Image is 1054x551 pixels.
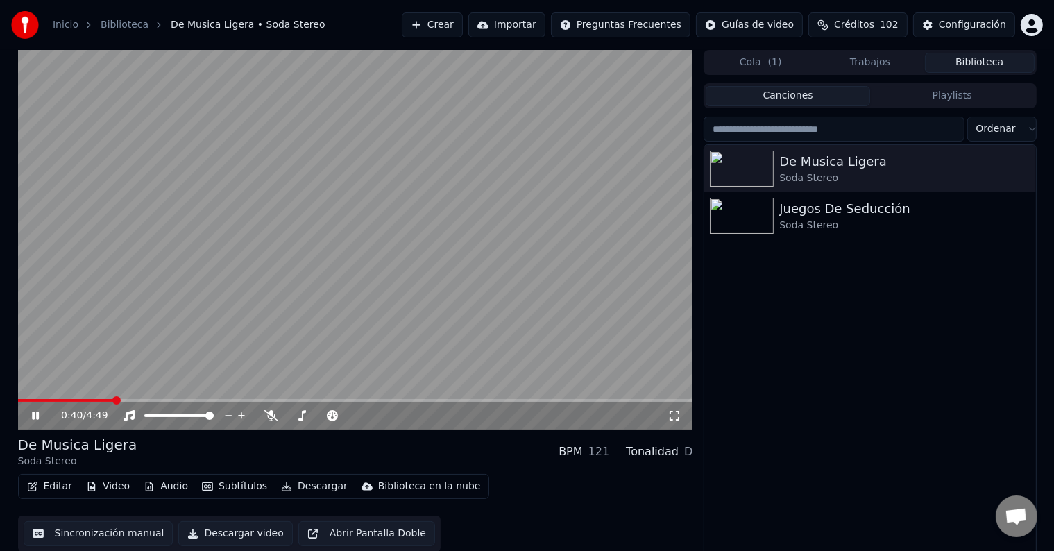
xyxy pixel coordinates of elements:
span: De Musica Ligera • Soda Stereo [171,18,325,32]
div: Biblioteca en la nube [378,480,481,493]
a: Inicio [53,18,78,32]
button: Crear [402,12,463,37]
button: Descargar [275,477,353,496]
div: 121 [588,443,610,460]
button: Configuración [913,12,1015,37]
div: De Musica Ligera [18,435,137,455]
div: Juegos De Seducción [779,199,1030,219]
button: Descargar video [178,521,292,546]
nav: breadcrumb [53,18,325,32]
button: Guías de video [696,12,803,37]
button: Preguntas Frecuentes [551,12,690,37]
div: Soda Stereo [779,171,1030,185]
button: Trabajos [815,53,925,73]
button: Subtítulos [196,477,273,496]
button: Importar [468,12,545,37]
button: Biblioteca [925,53,1035,73]
button: Abrir Pantalla Doble [298,521,435,546]
button: Playlists [870,86,1035,106]
span: Créditos [834,18,874,32]
button: Sincronización manual [24,521,173,546]
div: D [684,443,692,460]
a: Chat abierto [996,495,1037,537]
button: Créditos102 [808,12,908,37]
button: Cola [706,53,815,73]
button: Canciones [706,86,870,106]
div: / [61,409,94,423]
div: Configuración [939,18,1006,32]
span: Ordenar [976,122,1016,136]
img: youka [11,11,39,39]
div: De Musica Ligera [779,152,1030,171]
button: Video [80,477,135,496]
div: Tonalidad [626,443,679,460]
span: 4:49 [86,409,108,423]
span: ( 1 ) [768,56,782,69]
span: 0:40 [61,409,83,423]
span: 102 [880,18,899,32]
div: BPM [559,443,582,460]
a: Biblioteca [101,18,148,32]
div: Soda Stereo [779,219,1030,232]
button: Editar [22,477,78,496]
button: Audio [138,477,194,496]
div: Soda Stereo [18,455,137,468]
